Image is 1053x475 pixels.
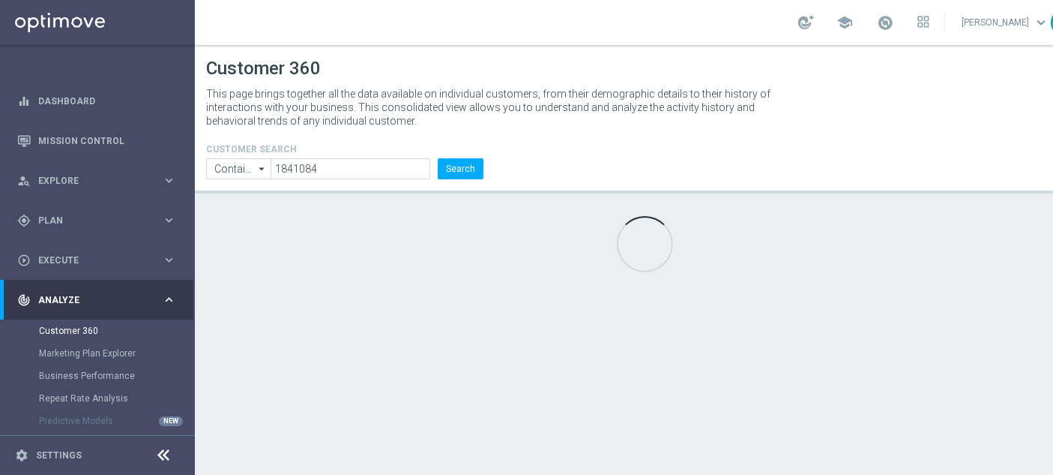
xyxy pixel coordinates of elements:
[206,144,483,155] h4: CUSTOMER SEARCH
[162,253,176,267] i: keyboard_arrow_right
[17,214,31,227] i: gps_fixed
[38,296,162,305] span: Analyze
[206,87,783,128] p: This page brings together all the data available on individual customers, from their demographic ...
[38,121,176,161] a: Mission Control
[38,256,162,265] span: Execute
[17,95,31,108] i: equalizer
[17,214,162,227] div: Plan
[38,216,162,225] span: Plan
[162,293,176,307] i: keyboard_arrow_right
[17,121,176,161] div: Mission Control
[39,320,193,342] div: Customer 360
[39,432,193,455] div: Cohorts Analysis
[271,158,430,179] input: Enter CID, Email, name or phone
[39,387,193,410] div: Repeat Rate Analysis
[162,213,176,227] i: keyboard_arrow_right
[836,14,853,31] span: school
[17,254,162,267] div: Execute
[16,294,177,306] button: track_changes Analyze keyboard_arrow_right
[39,370,156,382] a: Business Performance
[16,95,177,107] button: equalizer Dashboard
[36,451,82,460] a: Settings
[15,449,28,462] i: settings
[16,215,177,227] button: gps_fixed Plan keyboard_arrow_right
[39,365,193,387] div: Business Performance
[39,410,193,432] div: Predictive Models
[39,325,156,337] a: Customer 360
[39,342,193,365] div: Marketing Plan Explorer
[162,173,176,188] i: keyboard_arrow_right
[39,392,156,404] a: Repeat Rate Analysis
[38,81,176,121] a: Dashboard
[17,293,31,307] i: track_changes
[17,254,31,267] i: play_circle_outline
[16,254,177,266] button: play_circle_outline Execute keyboard_arrow_right
[255,159,270,179] i: arrow_drop_down
[206,158,271,179] input: Contains
[38,176,162,185] span: Explore
[39,347,156,359] a: Marketing Plan Explorer
[17,174,31,188] i: person_search
[16,135,177,147] button: Mission Control
[438,158,483,179] button: Search
[17,174,162,188] div: Explore
[159,416,183,426] div: NEW
[16,175,177,187] button: person_search Explore keyboard_arrow_right
[17,293,162,307] div: Analyze
[17,81,176,121] div: Dashboard
[1033,14,1049,31] span: keyboard_arrow_down
[960,11,1051,34] a: [PERSON_NAME]keyboard_arrow_down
